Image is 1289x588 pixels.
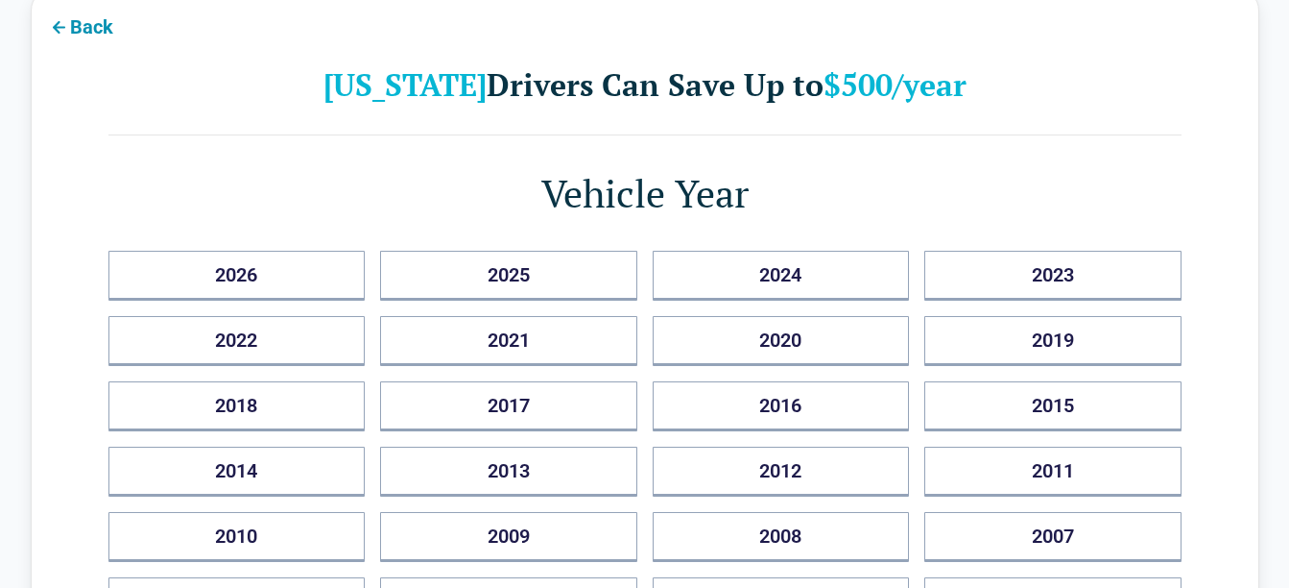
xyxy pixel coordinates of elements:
[653,447,910,497] button: 2012
[653,381,910,431] button: 2016
[924,251,1182,301] button: 2023
[108,166,1182,220] h1: Vehicle Year
[380,381,637,431] button: 2017
[924,316,1182,366] button: 2019
[924,447,1182,497] button: 2011
[108,381,366,431] button: 2018
[380,316,637,366] button: 2021
[924,512,1182,562] button: 2007
[108,65,1182,104] h2: Drivers Can Save Up to
[108,512,366,562] button: 2010
[108,251,366,301] button: 2026
[653,251,910,301] button: 2024
[108,447,366,497] button: 2014
[653,316,910,366] button: 2020
[924,381,1182,431] button: 2015
[108,316,366,366] button: 2022
[653,512,910,562] button: 2008
[380,447,637,497] button: 2013
[380,251,637,301] button: 2025
[32,4,129,47] button: Back
[824,64,967,105] b: $500/year
[323,64,487,105] b: [US_STATE]
[380,512,637,562] button: 2009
